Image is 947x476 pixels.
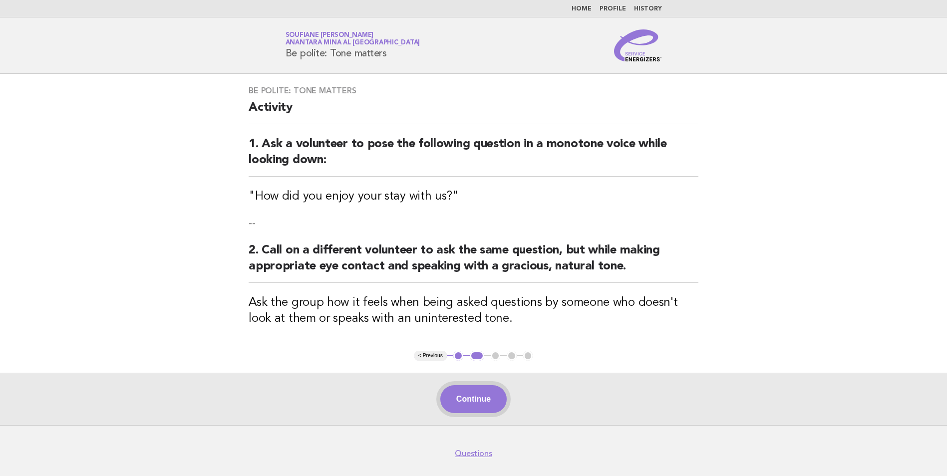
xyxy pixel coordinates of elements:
[286,32,420,58] h1: Be polite: Tone matters
[414,351,447,361] button: < Previous
[614,29,662,61] img: Service Energizers
[249,136,698,177] h2: 1. Ask a volunteer to pose the following question in a monotone voice while looking down:
[286,40,420,46] span: Anantara Mina al [GEOGRAPHIC_DATA]
[249,242,698,283] h2: 2. Call on a different volunteer to ask the same question, but while making appropriate eye conta...
[249,86,698,96] h3: Be polite: Tone matters
[455,449,492,459] a: Questions
[572,6,592,12] a: Home
[470,351,484,361] button: 2
[634,6,662,12] a: History
[249,100,698,124] h2: Activity
[286,32,420,46] a: Soufiane [PERSON_NAME]Anantara Mina al [GEOGRAPHIC_DATA]
[440,385,507,413] button: Continue
[249,295,698,327] h3: Ask the group how it feels when being asked questions by someone who doesn't look at them or spea...
[249,189,698,205] h3: "How did you enjoy your stay with us?"
[249,217,698,231] p: --
[453,351,463,361] button: 1
[600,6,626,12] a: Profile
